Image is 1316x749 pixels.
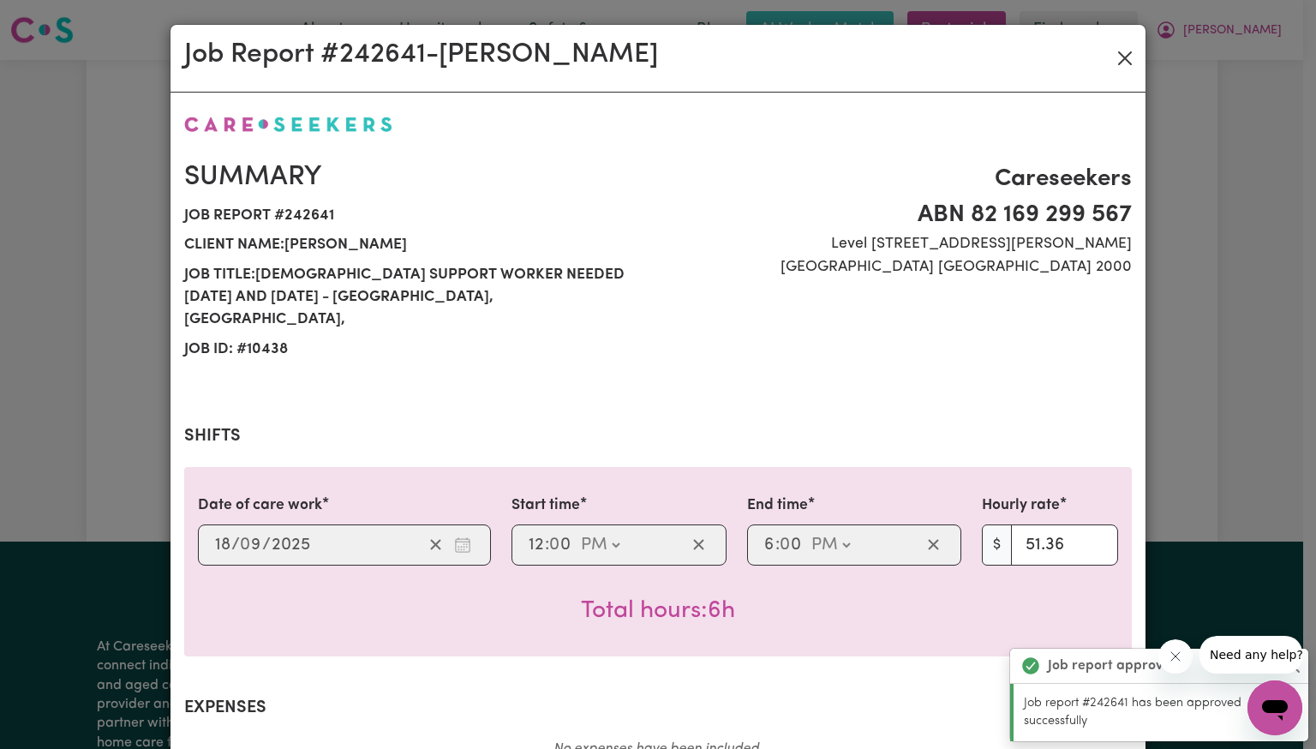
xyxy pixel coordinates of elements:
[545,536,549,554] span: :
[231,536,240,554] span: /
[763,532,775,558] input: --
[668,197,1132,233] span: ABN 82 169 299 567
[184,426,1132,446] h2: Shifts
[1111,45,1139,72] button: Close
[184,117,392,132] img: Careseekers logo
[1048,656,1179,676] strong: Job report approved
[528,532,545,558] input: --
[184,201,648,231] span: Job report # 242641
[198,494,322,517] label: Date of care work
[1024,694,1298,731] p: Job report #242641 has been approved successfully
[271,532,311,558] input: ----
[184,698,1132,718] h2: Expenses
[668,233,1132,255] span: Level [STREET_ADDRESS][PERSON_NAME]
[184,335,648,364] span: Job ID: # 10438
[549,536,559,554] span: 0
[581,599,735,623] span: Total hours worked: 6 hours
[982,494,1060,517] label: Hourly rate
[1247,680,1302,735] iframe: Button to launch messaging window
[668,161,1132,197] span: Careseekers
[1158,639,1193,674] iframe: Close message
[775,536,780,554] span: :
[449,532,476,558] button: Enter the date of care work
[747,494,808,517] label: End time
[511,494,580,517] label: Start time
[240,536,250,554] span: 0
[422,532,449,558] button: Clear date
[781,532,803,558] input: --
[982,524,1012,566] span: $
[184,161,648,194] h2: Summary
[550,532,572,558] input: --
[780,536,790,554] span: 0
[1199,636,1302,674] iframe: Message from company
[10,12,104,26] span: Need any help?
[262,536,271,554] span: /
[184,261,648,335] span: Job title: [DEMOGRAPHIC_DATA] Support Worker Needed [DATE] And [DATE] - [GEOGRAPHIC_DATA], [GEOGR...
[668,256,1132,279] span: [GEOGRAPHIC_DATA] [GEOGRAPHIC_DATA] 2000
[184,39,658,71] h2: Job Report # 242641 - [PERSON_NAME]
[184,231,648,260] span: Client name: [PERSON_NAME]
[241,532,262,558] input: --
[214,532,231,558] input: --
